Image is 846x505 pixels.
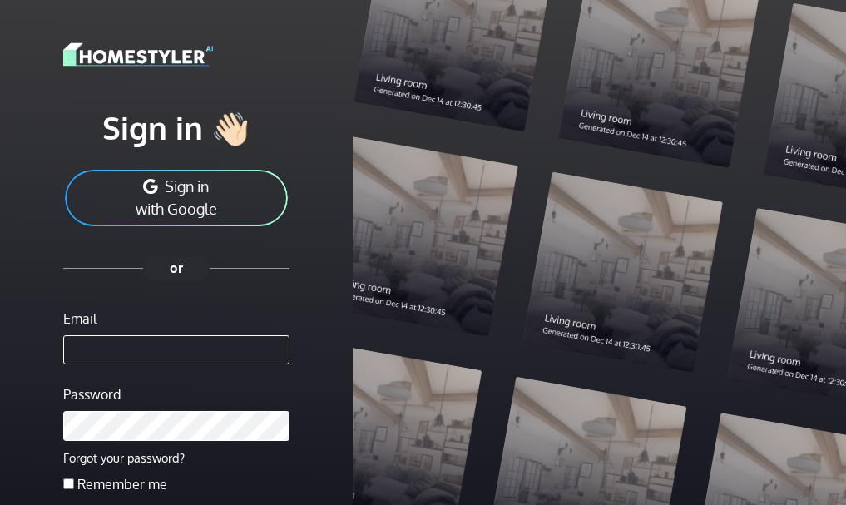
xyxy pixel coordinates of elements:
button: Sign in with Google [63,168,289,228]
img: logo-3de290ba35641baa71223ecac5eacb59cb85b4c7fdf211dc9aaecaaee71ea2f8.svg [63,40,213,69]
label: Password [63,384,121,404]
label: Remember me [77,474,167,494]
h1: Sign in 👋🏻 [63,109,289,148]
a: Forgot your password? [63,450,185,465]
label: Email [63,309,96,329]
